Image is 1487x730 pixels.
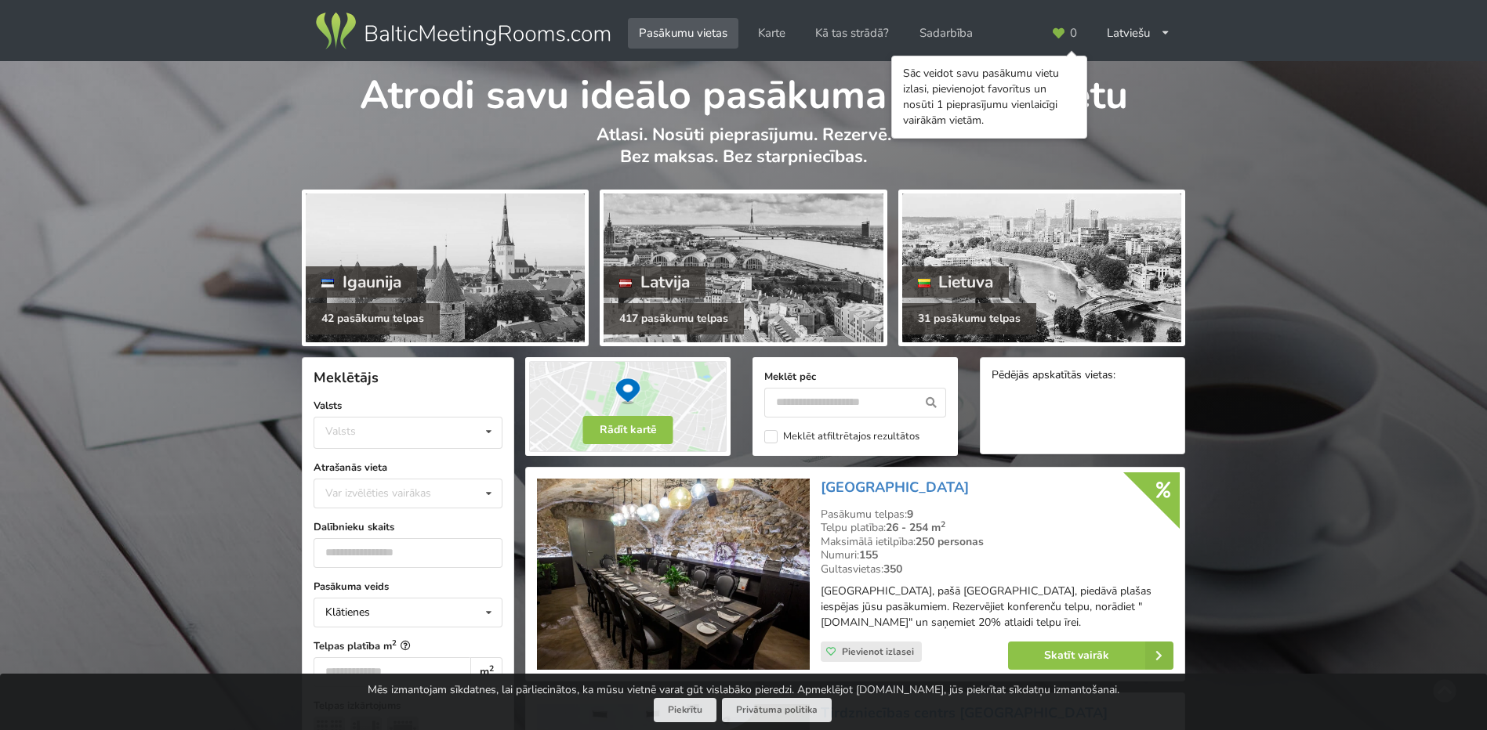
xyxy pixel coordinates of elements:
strong: 155 [859,547,878,562]
span: Meklētājs [314,368,379,387]
label: Atrašanās vieta [314,460,502,475]
p: Atlasi. Nosūti pieprasījumu. Rezervē. Bez maksas. Bez starpniecības. [302,124,1185,184]
div: Pēdējās apskatītās vietas: [992,369,1173,384]
a: Skatīt vairāk [1008,641,1173,670]
div: Igaunija [306,266,417,298]
div: Pasākumu telpas: [821,508,1173,522]
a: Karte [747,18,796,49]
div: Valsts [325,425,356,438]
span: Pievienot izlasei [842,645,914,658]
div: Numuri: [821,548,1173,562]
label: Meklēt pēc [764,369,946,385]
strong: 350 [883,562,902,576]
button: Rādīt kartē [583,416,673,444]
label: Pasākuma veids [314,579,502,594]
a: Sadarbība [909,18,984,49]
label: Valsts [314,398,502,414]
div: 31 pasākumu telpas [902,303,1036,334]
h1: Atrodi savu ideālo pasākuma norises vietu [302,61,1185,121]
label: Telpas platība m [314,638,502,654]
div: Telpu platība: [821,521,1173,535]
a: Igaunija 42 pasākumu telpas [302,190,589,346]
a: Latvija 417 pasākumu telpas [600,190,887,346]
a: Privātuma politika [722,698,832,722]
label: Meklēt atfiltrētajos rezultātos [764,430,919,443]
sup: 2 [941,519,945,530]
div: 42 pasākumu telpas [306,303,440,334]
div: Latviešu [1096,18,1181,49]
div: 417 pasākumu telpas [604,303,744,334]
button: Piekrītu [654,698,716,722]
div: Gultasvietas: [821,562,1173,576]
sup: 2 [392,638,397,648]
span: 0 [1070,27,1077,39]
div: Var izvēlēties vairākas [321,484,466,502]
div: Sāc veidot savu pasākumu vietu izlasi, pievienojot favorītus un nosūti 1 pieprasījumu vienlaicīgi... [903,66,1075,128]
strong: 250 personas [916,534,984,549]
a: Kā tas strādā? [804,18,900,49]
div: Latvija [604,266,705,298]
img: Baltic Meeting Rooms [313,9,613,53]
p: [GEOGRAPHIC_DATA], pašā [GEOGRAPHIC_DATA], piedāvā plašas iespējas jūsu pasākumiem. Rezervējiet k... [821,584,1173,631]
div: Maksimālā ietilpība: [821,535,1173,549]
label: Dalībnieku skaits [314,519,502,535]
div: Klātienes [325,607,370,618]
img: Rādīt kartē [525,357,731,456]
a: Pasākumu vietas [628,18,738,49]
div: Lietuva [902,266,1010,298]
a: Lietuva 31 pasākumu telpas [898,190,1185,346]
strong: 9 [907,507,913,522]
sup: 2 [489,663,494,674]
a: [GEOGRAPHIC_DATA] [821,478,969,497]
img: Viesnīca | Rīga | Pullman Riga Old Town Hotel [537,479,809,670]
strong: 26 - 254 m [886,520,945,535]
div: m [470,657,502,687]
